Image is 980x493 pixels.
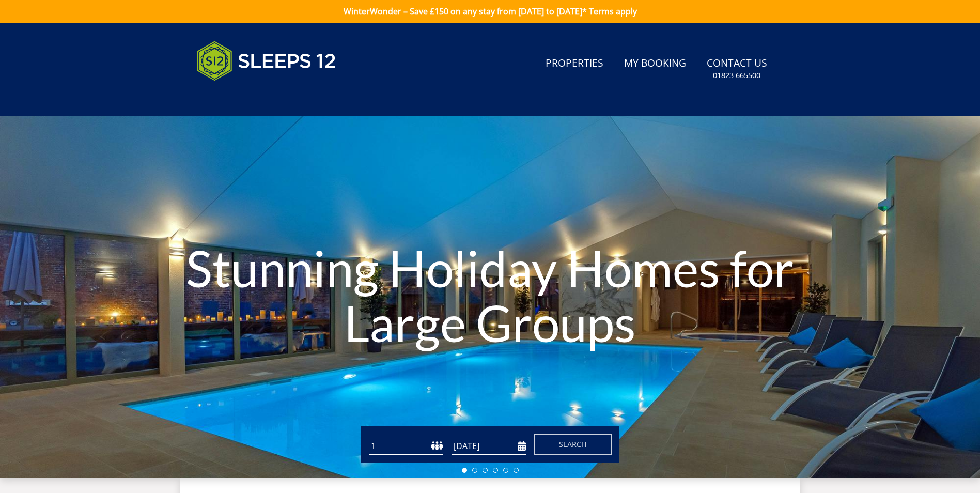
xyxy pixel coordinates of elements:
[703,52,771,86] a: Contact Us01823 665500
[197,35,336,87] img: Sleeps 12
[192,93,300,102] iframe: Customer reviews powered by Trustpilot
[620,52,690,75] a: My Booking
[147,220,833,371] h1: Stunning Holiday Homes for Large Groups
[559,439,587,449] span: Search
[713,70,760,81] small: 01823 665500
[541,52,608,75] a: Properties
[534,434,612,455] button: Search
[452,438,526,455] input: Arrival Date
